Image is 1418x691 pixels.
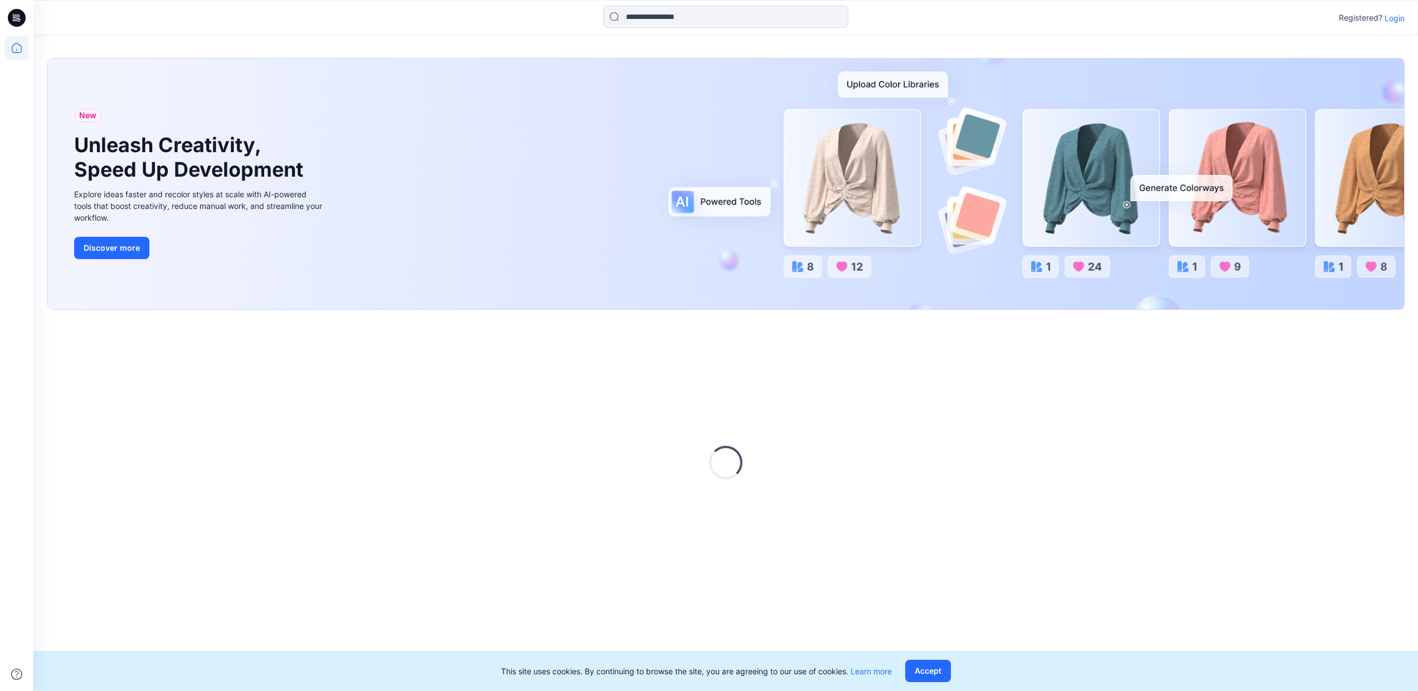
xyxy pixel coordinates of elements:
[1339,11,1382,25] p: Registered?
[905,660,951,682] button: Accept
[74,188,325,223] div: Explore ideas faster and recolor styles at scale with AI-powered tools that boost creativity, red...
[74,133,308,181] h1: Unleash Creativity, Speed Up Development
[1385,12,1405,24] p: Login
[74,237,149,259] button: Discover more
[74,237,325,259] a: Discover more
[79,109,96,122] span: New
[851,666,892,676] a: Learn more
[501,665,892,677] p: This site uses cookies. By continuing to browse the site, you are agreeing to our use of cookies.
